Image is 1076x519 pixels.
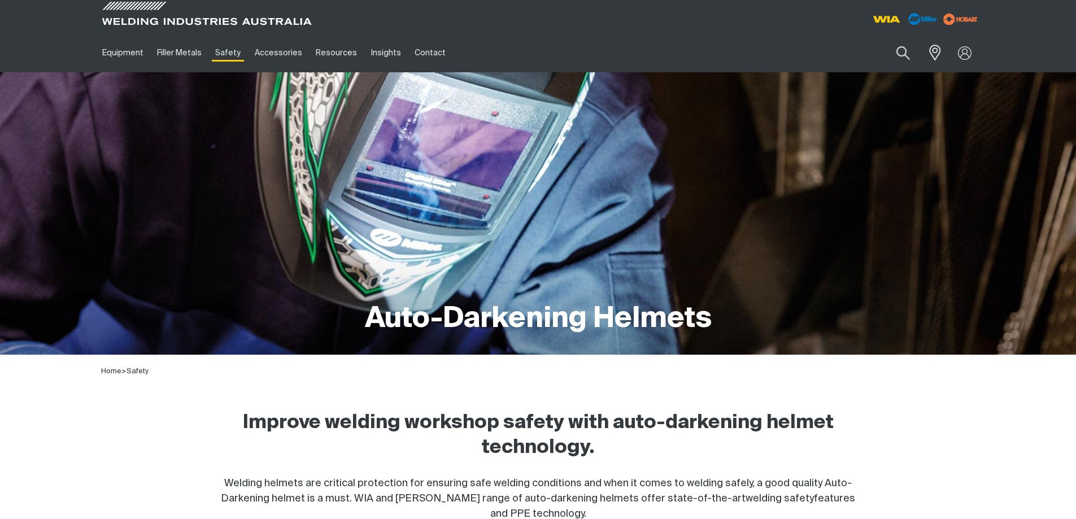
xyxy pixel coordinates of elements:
[101,368,121,375] a: Home
[208,33,247,72] a: Safety
[364,33,407,72] a: Insights
[221,478,852,504] span: Welding helmets are critical protection for ensuring safe welding conditions and when it comes to...
[365,301,712,338] h1: Auto-Darkening Helmets
[940,11,981,28] img: miller
[121,368,127,375] span: >
[95,33,760,72] nav: Main
[884,40,922,66] button: Search products
[127,368,149,375] a: Safety
[95,33,150,72] a: Equipment
[309,33,364,72] a: Resources
[248,33,309,72] a: Accessories
[869,40,922,66] input: Product name or item number...
[746,494,814,504] a: welding safety
[408,33,452,72] a: Contact
[220,411,857,460] h2: Improve welding workshop safety with auto-darkening helmet technology.
[150,33,208,72] a: Filler Metals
